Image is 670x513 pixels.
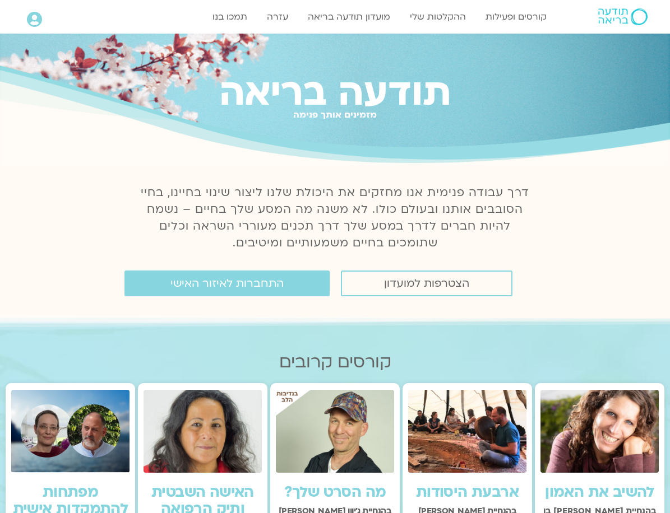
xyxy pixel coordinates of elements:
span: התחברות לאיזור האישי [170,277,284,290]
a: מועדון תודעה בריאה [302,6,396,27]
h2: קורסים קרובים [6,352,664,372]
a: התחברות לאיזור האישי [124,271,330,296]
a: מה הסרט שלך? [284,482,386,502]
a: להשיב את האמון [545,482,654,502]
a: תמכו בנו [207,6,253,27]
a: ההקלטות שלי [404,6,472,27]
a: קורסים ופעילות [480,6,552,27]
span: הצטרפות למועדון [384,277,469,290]
p: דרך עבודה פנימית אנו מחזקים את היכולת שלנו ליצור שינוי בחיינו, בחיי הסובבים אותנו ובעולם כולו. לא... [135,184,536,251]
img: תודעה בריאה [598,8,648,25]
a: עזרה [261,6,294,27]
a: ארבעת היסודות [416,482,519,502]
a: הצטרפות למועדון [341,271,512,296]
